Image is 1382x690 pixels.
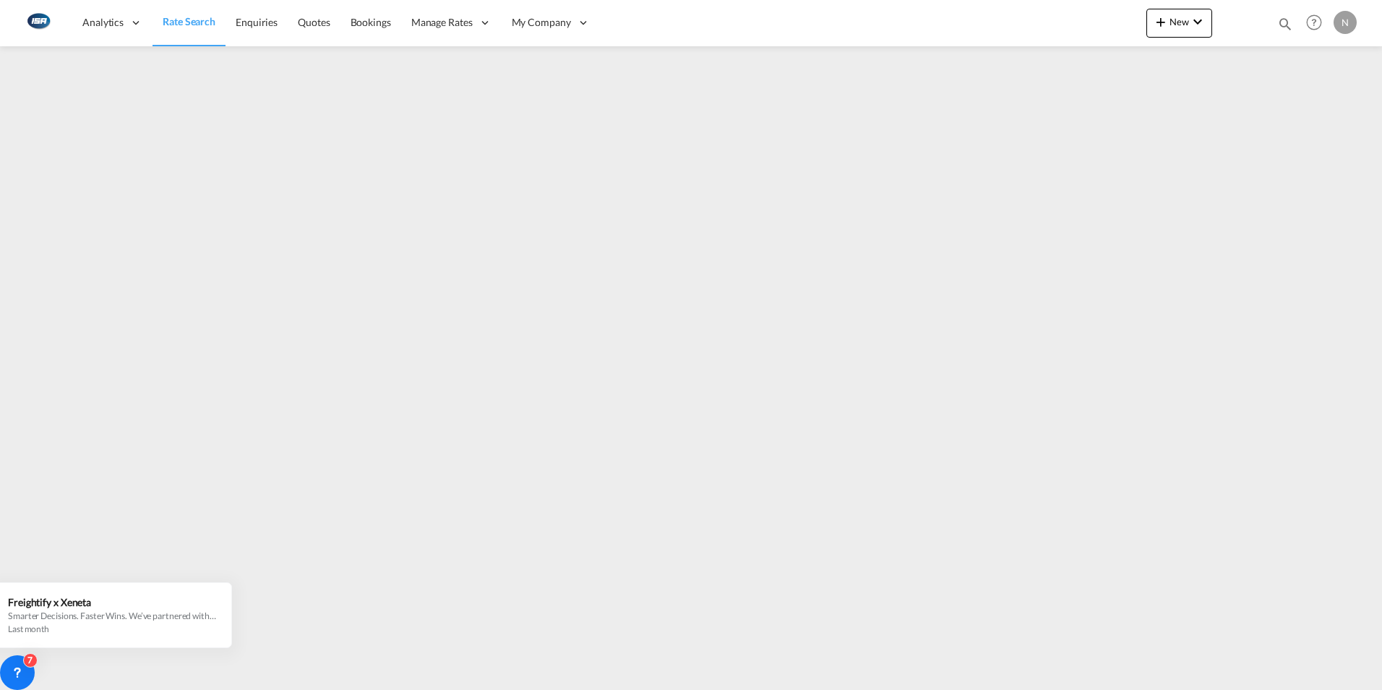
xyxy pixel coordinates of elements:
[1277,16,1293,32] md-icon: icon-magnify
[351,16,391,28] span: Bookings
[1146,9,1212,38] button: icon-plus 400-fgNewicon-chevron-down
[411,15,473,30] span: Manage Rates
[1334,11,1357,34] div: N
[1277,16,1293,38] div: icon-magnify
[1302,10,1334,36] div: Help
[298,16,330,28] span: Quotes
[1152,16,1206,27] span: New
[82,15,124,30] span: Analytics
[512,15,571,30] span: My Company
[163,15,215,27] span: Rate Search
[236,16,278,28] span: Enquiries
[1189,13,1206,30] md-icon: icon-chevron-down
[1302,10,1326,35] span: Help
[1152,13,1169,30] md-icon: icon-plus 400-fg
[22,7,54,39] img: 1aa151c0c08011ec8d6f413816f9a227.png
